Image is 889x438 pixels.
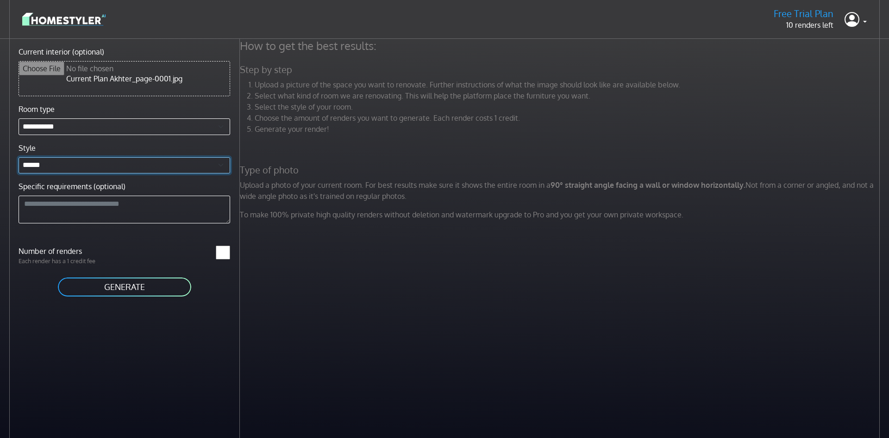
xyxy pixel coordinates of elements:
label: Number of renders [13,246,125,257]
li: Select what kind of room we are renovating. This will help the platform place the furniture you w... [255,90,882,101]
strong: 90° straight angle facing a wall or window horizontally. [551,180,745,190]
li: Generate your render! [255,123,882,135]
li: Upload a picture of the space you want to renovate. Further instructions of what the image should... [255,79,882,90]
label: Current interior (optional) [19,46,104,57]
h5: Step by step [234,64,888,75]
p: 10 renders left [774,19,833,31]
li: Select the style of your room. [255,101,882,112]
h5: Type of photo [234,164,888,176]
img: logo-3de290ba35641baa71223ecac5eacb59cb85b4c7fdf211dc9aaecaaee71ea2f8.svg [22,11,106,27]
label: Style [19,142,36,154]
h5: Free Trial Plan [774,8,833,19]
p: Each render has a 1 credit fee [13,257,125,265]
h4: How to get the best results: [234,39,888,53]
p: To make 100% private high quality renders without deletion and watermark upgrade to Pro and you g... [234,209,888,220]
label: Specific requirements (optional) [19,181,125,192]
li: Choose the amount of renders you want to generate. Each render costs 1 credit. [255,112,882,123]
p: Upload a photo of your current room. For best results make sure it shows the entire room in a Not... [234,179,888,202]
label: Room type [19,104,55,115]
button: GENERATE [57,277,192,297]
